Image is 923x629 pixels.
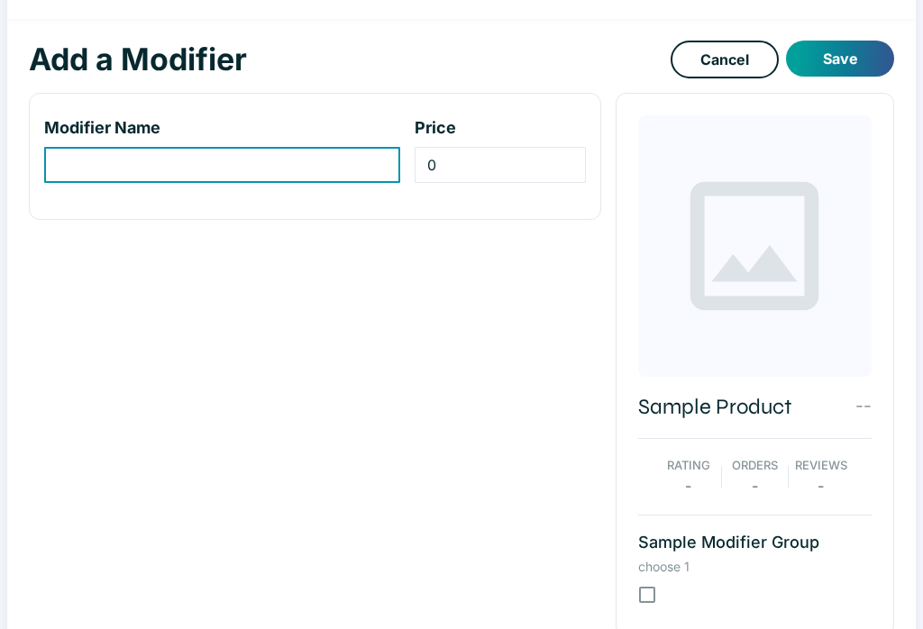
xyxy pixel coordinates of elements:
p: Modifier Name [44,115,400,140]
input: modifier-name-input [44,147,400,183]
button: Save [786,41,894,77]
p: - [685,475,691,497]
h1: Add a Modifier [29,41,671,78]
p: Reviews [795,457,847,475]
p: Sample Modifier Group [638,530,872,554]
input: modifier-price-input [415,147,586,183]
p: Orders [732,457,778,475]
p: Sample Product [638,391,792,424]
p: - [752,475,758,497]
p: -- [855,393,872,419]
p: choose 1 [638,558,872,576]
p: Rating [667,457,710,475]
p: - [818,475,824,497]
p: Price [415,115,586,140]
a: Cancel [671,41,779,78]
